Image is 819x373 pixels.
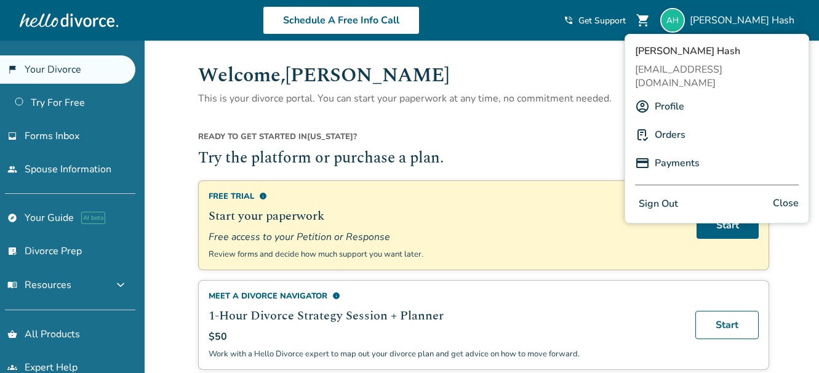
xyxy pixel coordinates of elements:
[655,95,684,118] a: Profile
[7,65,17,74] span: flag_2
[635,63,799,90] span: [EMAIL_ADDRESS][DOMAIN_NAME]
[332,292,340,300] span: info
[636,13,650,28] span: shopping_cart
[564,15,573,25] span: phone_in_talk
[209,348,681,359] p: Work with a Hello Divorce expert to map out your divorce plan and get advice on how to move forward.
[7,246,17,256] span: list_alt_check
[7,213,17,223] span: explore
[695,311,759,339] a: Start
[263,6,420,34] a: Schedule A Free Info Call
[7,329,17,339] span: shopping_basket
[635,195,682,213] button: Sign Out
[757,314,819,373] iframe: Chat Widget
[81,212,105,224] span: AI beta
[564,15,626,26] a: phone_in_talkGet Support
[7,363,17,372] span: groups
[198,90,769,106] p: This is your divorce portal. You can start your paperwork at any time, no commitment needed.
[697,212,759,239] a: Start
[7,278,71,292] span: Resources
[198,131,769,147] div: [US_STATE] ?
[655,123,685,146] a: Orders
[198,131,307,142] span: Ready to get started in
[198,60,769,90] h1: Welcome, [PERSON_NAME]
[578,15,626,26] span: Get Support
[209,330,227,343] span: $50
[113,278,128,292] span: expand_more
[773,195,799,213] span: Close
[209,307,681,325] h2: 1-Hour Divorce Strategy Session + Planner
[7,164,17,174] span: people
[209,230,682,244] span: Free access to your Petition or Response
[635,44,799,58] span: [PERSON_NAME] Hash
[7,131,17,141] span: inbox
[209,249,682,260] p: Review forms and decide how much support you want later.
[635,156,650,170] img: P
[660,8,685,33] img: amymachnak@gmail.com
[198,147,769,170] h2: Try the platform or purchase a plan.
[635,127,650,142] img: P
[25,129,79,143] span: Forms Inbox
[209,191,682,202] div: Free Trial
[209,291,681,302] div: Meet a divorce navigator
[635,99,650,114] img: A
[7,280,17,290] span: menu_book
[259,192,267,200] span: info
[655,151,700,175] a: Payments
[209,207,682,225] h2: Start your paperwork
[690,14,799,27] span: [PERSON_NAME] Hash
